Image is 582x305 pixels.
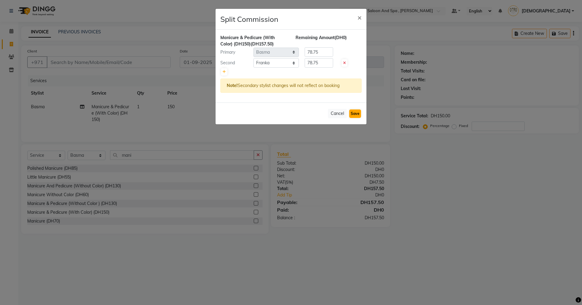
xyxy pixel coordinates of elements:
span: Manicure & Pedicure (With Color) (DH150) [220,35,275,47]
button: Close [353,9,366,26]
span: (DH0) [335,35,347,40]
div: Second [216,60,253,66]
div: Primary [216,49,253,55]
strong: Note! [227,83,238,88]
button: Cancel [328,109,347,118]
h4: Split Commission [220,14,278,25]
span: (DH157.50) [251,41,274,47]
span: × [357,13,362,22]
span: Remaining Amount [296,35,335,40]
button: Save [349,109,361,118]
div: Secondary stylist changes will not reflect on booking [220,79,362,93]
